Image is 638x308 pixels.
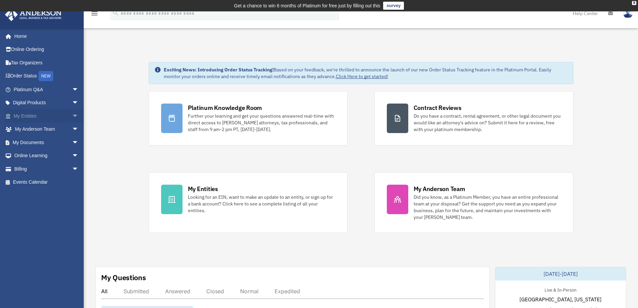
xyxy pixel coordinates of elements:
a: My Entitiesarrow_drop_down [5,109,89,123]
div: Looking for an EIN, want to make an update to an entity, or sign up for a bank account? Click her... [188,194,335,214]
div: Get a chance to win 6 months of Platinum for free just by filling out this [234,2,380,10]
span: [GEOGRAPHIC_DATA], [US_STATE] [519,295,601,303]
a: Home [5,29,85,43]
a: Events Calendar [5,176,89,189]
div: [DATE]-[DATE] [495,267,626,281]
span: arrow_drop_down [72,83,85,97]
a: My Anderson Team Did you know, as a Platinum Member, you have an entire professional team at your... [374,172,573,233]
a: Online Ordering [5,43,89,56]
img: User Pic [623,8,633,18]
div: Live & In-Person [539,286,582,293]
div: Contract Reviews [414,104,462,112]
div: Do you have a contract, rental agreement, or other legal document you would like an attorney's ad... [414,113,561,133]
i: menu [90,9,98,17]
a: Order StatusNEW [5,69,89,83]
span: arrow_drop_down [72,109,85,123]
div: My Entities [188,185,218,193]
img: Anderson Advisors Platinum Portal [3,8,64,21]
a: My Entities Looking for an EIN, want to make an update to an entity, or sign up for a bank accoun... [149,172,348,233]
div: My Questions [101,272,146,283]
div: Expedited [275,288,300,295]
div: NEW [39,71,53,81]
a: Platinum Q&Aarrow_drop_down [5,83,89,96]
div: Submitted [124,288,149,295]
div: My Anderson Team [414,185,465,193]
span: arrow_drop_down [72,136,85,149]
span: arrow_drop_down [72,162,85,176]
span: arrow_drop_down [72,149,85,163]
div: Based on your feedback, we're thrilled to announce the launch of our new Order Status Tracking fe... [164,66,568,80]
a: My Anderson Teamarrow_drop_down [5,123,89,136]
strong: Exciting News: Introducing Order Status Tracking! [164,67,274,73]
i: search [112,9,119,16]
a: Digital Productsarrow_drop_down [5,96,89,110]
a: Click Here to get started! [336,73,388,79]
div: Normal [240,288,259,295]
a: My Documentsarrow_drop_down [5,136,89,149]
div: Platinum Knowledge Room [188,104,262,112]
div: All [101,288,108,295]
div: close [632,1,636,5]
div: Further your learning and get your questions answered real-time with direct access to [PERSON_NAM... [188,113,335,133]
a: Tax Organizers [5,56,89,69]
a: Online Learningarrow_drop_down [5,149,89,163]
a: Contract Reviews Do you have a contract, rental agreement, or other legal document you would like... [374,91,573,145]
span: arrow_drop_down [72,123,85,136]
div: Answered [165,288,190,295]
div: Did you know, as a Platinum Member, you have an entire professional team at your disposal? Get th... [414,194,561,221]
span: arrow_drop_down [72,96,85,110]
a: survey [383,2,404,10]
a: Billingarrow_drop_down [5,162,89,176]
a: Platinum Knowledge Room Further your learning and get your questions answered real-time with dire... [149,91,348,145]
div: Closed [206,288,224,295]
a: menu [90,12,98,17]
